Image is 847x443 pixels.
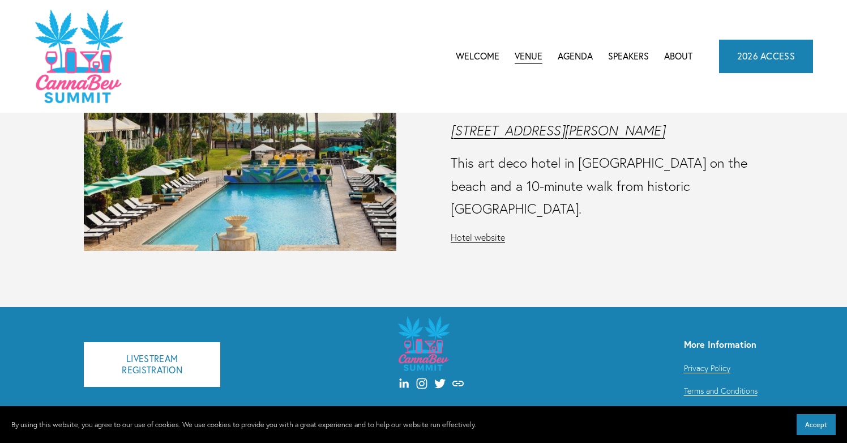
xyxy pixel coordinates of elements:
[434,378,446,389] a: Twitter
[416,378,427,389] a: Instagram
[608,48,649,65] a: Speakers
[34,8,123,104] img: CannaDataCon
[558,49,593,64] span: Agenda
[398,378,409,389] a: LinkedIn
[451,232,505,243] a: Hotel website
[456,48,499,65] a: Welcome
[684,361,730,375] a: Privacy Policy
[664,48,692,65] a: About
[797,414,836,435] button: Accept
[684,338,756,350] strong: More Information
[451,152,763,221] p: This art deco hotel in [GEOGRAPHIC_DATA] on the beach and a 10-minute walk from historic [GEOGRAP...
[719,40,814,73] a: 2026 ACCESS
[451,122,665,139] a: [STREET_ADDRESS][PERSON_NAME]
[805,420,827,429] span: Accept
[84,342,220,386] a: LIVESTREAM REGISTRATION
[684,384,758,398] a: Terms and Conditions
[558,48,593,65] a: folder dropdown
[452,378,464,389] a: URL
[515,48,542,65] a: Venue
[11,419,476,431] p: By using this website, you agree to our use of cookies. We use cookies to provide you with a grea...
